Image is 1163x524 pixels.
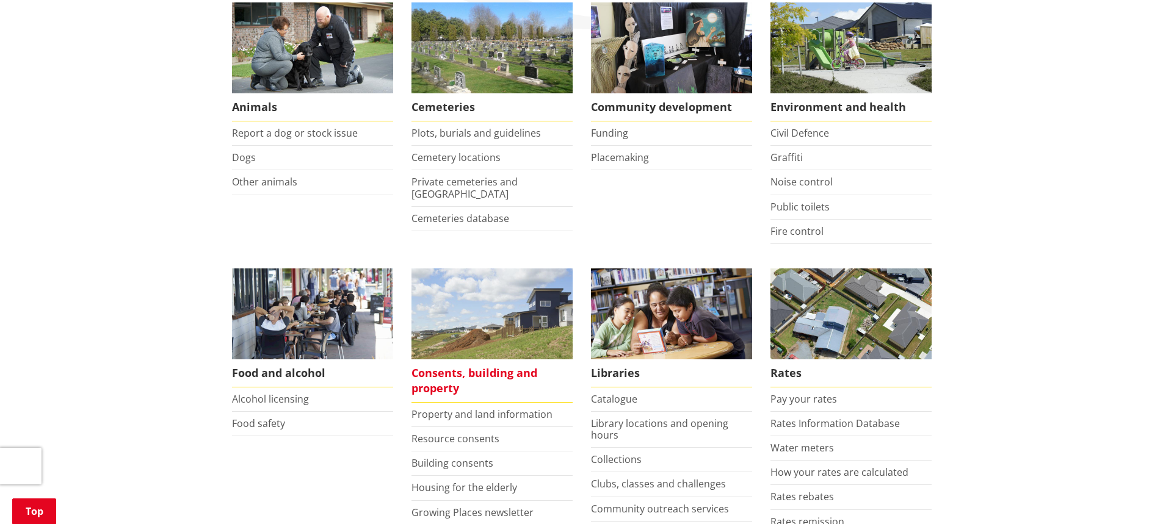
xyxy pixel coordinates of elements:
a: Water meters [770,441,834,454]
a: Clubs, classes and challenges [591,477,726,490]
img: New housing in Pokeno [770,2,932,93]
a: Food safety [232,417,285,430]
a: Cemeteries database [411,212,509,225]
img: Rates-thumbnail [770,268,932,359]
img: Food and Alcohol in the Waikato [232,268,393,359]
img: Waikato District Council libraries [591,268,752,359]
a: Report a dog or stock issue [232,126,358,140]
a: How your rates are calculated [770,465,908,479]
a: Fire control [770,224,824,238]
a: Housing for the elderly [411,481,517,494]
a: Library membership is free to everyone who lives in the Waikato district. Libraries [591,268,752,387]
a: Matariki Travelling Suitcase Art Exhibition Community development [591,2,752,121]
a: Property and land information [411,407,553,421]
a: Library locations and opening hours [591,417,728,442]
a: Collections [591,453,642,466]
a: Food and Alcohol in the Waikato Food and alcohol [232,268,393,387]
a: Rates Information Database [770,417,900,430]
a: Resource consents [411,432,499,445]
a: Pay your rates [770,392,837,406]
a: Graffiti [770,151,803,164]
img: Land and property thumbnail [411,268,573,359]
a: Rates rebates [770,490,834,503]
span: Rates [770,359,932,387]
a: New housing in Pokeno Environment and health [770,2,932,121]
img: Huntly Cemetery [411,2,573,93]
span: Consents, building and property [411,359,573,403]
a: Civil Defence [770,126,829,140]
span: Animals [232,93,393,121]
a: New Pokeno housing development Consents, building and property [411,268,573,403]
a: Catalogue [591,392,637,406]
img: Matariki Travelling Suitcase Art Exhibition [591,2,752,93]
a: Top [12,498,56,524]
a: Funding [591,126,628,140]
iframe: Messenger Launcher [1107,473,1151,517]
a: Plots, burials and guidelines [411,126,541,140]
span: Libraries [591,359,752,387]
a: Dogs [232,151,256,164]
img: Animal Control [232,2,393,93]
a: Pay your rates online Rates [770,268,932,387]
span: Food and alcohol [232,359,393,387]
a: Waikato District Council Animal Control team Animals [232,2,393,121]
a: Other animals [232,175,297,188]
a: Alcohol licensing [232,392,309,406]
a: Huntly Cemetery Cemeteries [411,2,573,121]
a: Community outreach services [591,502,729,515]
a: Growing Places newsletter [411,506,534,519]
a: Placemaking [591,151,649,164]
a: Noise control [770,175,833,188]
span: Cemeteries [411,93,573,121]
span: Environment and health [770,93,932,121]
a: Cemetery locations [411,151,501,164]
a: Building consents [411,456,493,470]
a: Public toilets [770,200,830,214]
a: Private cemeteries and [GEOGRAPHIC_DATA] [411,175,518,200]
span: Community development [591,93,752,121]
